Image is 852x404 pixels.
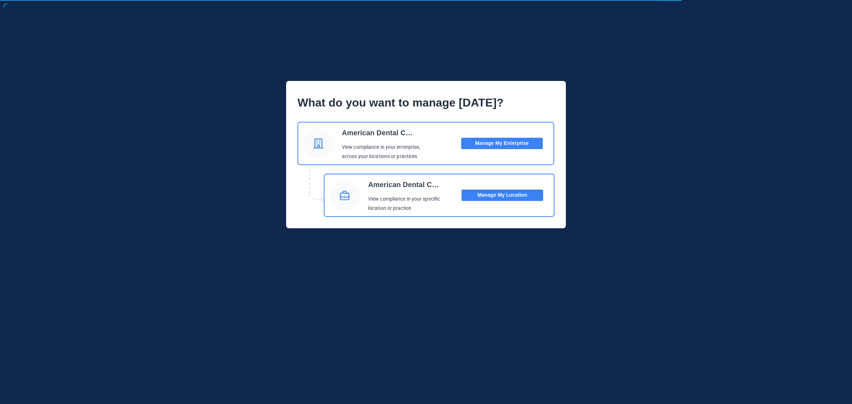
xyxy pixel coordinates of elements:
p: View compliance in your enterprise, [342,143,420,152]
p: across your locations or practices [342,152,420,161]
p: location or practice [368,204,441,213]
button: Manage My Location [461,190,543,201]
p: American Dental Companies [342,126,415,140]
button: Manage My Enterprise [461,138,543,149]
p: American Dental Companies [368,178,441,192]
p: View compliance in your specific [368,195,441,204]
p: What do you want to manage [DATE]? [297,92,555,113]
